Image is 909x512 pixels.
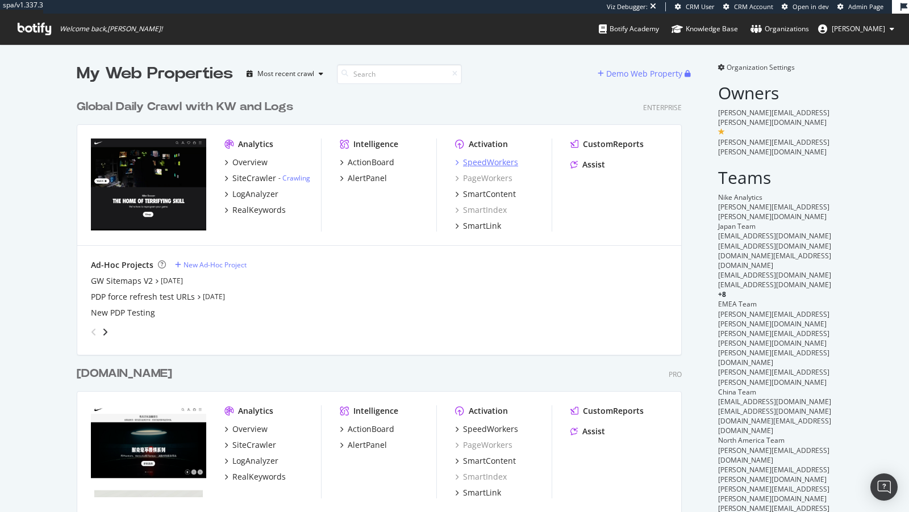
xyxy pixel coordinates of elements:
span: CRM User [686,2,715,11]
span: [PERSON_NAME][EMAIL_ADDRESS][PERSON_NAME][DOMAIN_NAME] [718,137,829,157]
a: Botify Academy [599,14,659,44]
span: [PERSON_NAME][EMAIL_ADDRESS][PERSON_NAME][DOMAIN_NAME] [718,202,829,221]
a: RealKeywords [224,204,286,216]
a: LogAnalyzer [224,455,278,467]
a: [DATE] [161,276,183,286]
div: AlertPanel [348,173,387,184]
div: Assist [582,159,605,170]
span: [DOMAIN_NAME][EMAIL_ADDRESS][DOMAIN_NAME] [718,416,831,435]
span: [EMAIL_ADDRESS][DOMAIN_NAME] [718,280,831,289]
div: Activation [469,405,508,417]
div: Japan Team [718,221,832,231]
div: Global Daily Crawl with KW and Logs [77,99,293,115]
div: SmartLink [463,487,501,498]
span: [EMAIL_ADDRESS][DOMAIN_NAME] [718,270,831,280]
a: Admin Page [837,2,883,11]
div: Activation [469,139,508,150]
a: New Ad-Hoc Project [175,260,247,270]
span: [PERSON_NAME][EMAIL_ADDRESS][DOMAIN_NAME] [718,348,829,367]
div: RealKeywords [232,204,286,216]
div: angle-left [86,323,101,341]
a: SmartLink [455,220,501,232]
span: [PERSON_NAME][EMAIL_ADDRESS][PERSON_NAME][DOMAIN_NAME] [718,329,829,348]
a: CRM User [675,2,715,11]
a: Overview [224,157,268,168]
button: Most recent crawl [242,65,328,83]
div: New PDP Testing [91,307,155,318]
div: LogAnalyzer [232,455,278,467]
span: [EMAIL_ADDRESS][DOMAIN_NAME] [718,406,831,416]
a: SpeedWorkers [455,157,518,168]
a: SmartLink [455,487,501,498]
a: SpeedWorkers [455,423,518,435]
div: AlertPanel [348,439,387,451]
div: Enterprise [643,103,682,112]
span: [PERSON_NAME][EMAIL_ADDRESS][PERSON_NAME][DOMAIN_NAME] [718,367,829,387]
div: ActionBoard [348,423,394,435]
div: Demo Web Property [606,68,682,79]
a: AlertPanel [340,173,387,184]
a: RealKeywords [224,471,286,482]
div: Overview [232,157,268,168]
a: SmartIndex [455,471,507,482]
div: Viz Debugger: [607,2,648,11]
span: [PERSON_NAME][EMAIL_ADDRESS][PERSON_NAME][DOMAIN_NAME] [718,108,829,127]
div: My Web Properties [77,62,233,85]
a: Assist [570,159,605,170]
div: SmartContent [463,455,516,467]
div: Intelligence [353,405,398,417]
a: Open in dev [782,2,829,11]
a: LogAnalyzer [224,188,278,200]
div: New Ad-Hoc Project [184,260,247,270]
a: [DATE] [203,292,225,301]
div: EMEA Team [718,299,832,309]
a: [DOMAIN_NAME] [77,366,177,382]
span: [EMAIL_ADDRESS][DOMAIN_NAME] [718,397,831,406]
a: SiteCrawler [224,439,276,451]
img: nike.com.cn [91,405,206,497]
div: CustomReports [583,139,644,150]
div: Pro [669,370,682,379]
div: China Team [718,387,832,397]
button: Demo Web Property [598,65,685,83]
div: ActionBoard [348,157,394,168]
a: Demo Web Property [598,69,685,78]
div: Knowledge Base [672,23,738,35]
a: Organizations [750,14,809,44]
div: Assist [582,426,605,437]
span: Open in dev [793,2,829,11]
a: Assist [570,426,605,437]
span: CRM Account [734,2,773,11]
div: Analytics [238,139,273,150]
span: Welcome back, [PERSON_NAME] ! [60,24,162,33]
a: CRM Account [723,2,773,11]
a: CustomReports [570,139,644,150]
div: CustomReports [583,405,644,417]
span: [DOMAIN_NAME][EMAIL_ADDRESS][DOMAIN_NAME] [718,251,831,270]
div: angle-right [101,326,109,338]
div: PDP force refresh test URLs [91,291,195,303]
a: SiteCrawler- Crawling [224,173,310,184]
div: Organizations [750,23,809,35]
div: Ad-Hoc Projects [91,259,153,271]
span: [PERSON_NAME][EMAIL_ADDRESS][DOMAIN_NAME] [718,446,829,465]
div: PageWorkers [455,439,512,451]
div: SiteCrawler [232,439,276,451]
div: Open Intercom Messenger [870,473,898,501]
div: SmartContent [463,188,516,200]
span: [EMAIL_ADDRESS][DOMAIN_NAME] [718,241,831,251]
div: North America Team [718,435,832,445]
h2: Teams [718,168,832,187]
div: SmartLink [463,220,501,232]
div: LogAnalyzer [232,188,278,200]
a: AlertPanel [340,439,387,451]
div: GW Sitemaps V2 [91,275,153,287]
div: Overview [232,423,268,435]
a: ActionBoard [340,157,394,168]
div: Botify Academy [599,23,659,35]
div: Intelligence [353,139,398,150]
div: PageWorkers [455,173,512,184]
h2: Owners [718,83,832,102]
a: Overview [224,423,268,435]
